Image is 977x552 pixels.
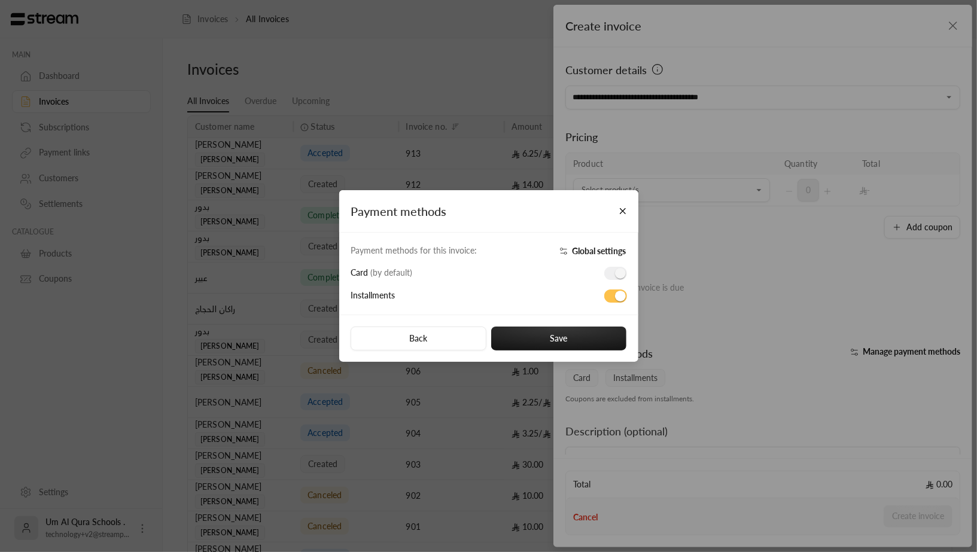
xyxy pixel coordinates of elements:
button: Back [351,327,486,350]
span: ( by default ) [371,267,413,277]
span: Payment methods [351,204,447,218]
span: Global settings [572,246,626,256]
div: Payment methods for this invoice: [351,245,531,257]
span: Installments [351,290,395,300]
button: Save [491,327,627,350]
button: Close [612,201,633,222]
span: Card [351,267,413,277]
